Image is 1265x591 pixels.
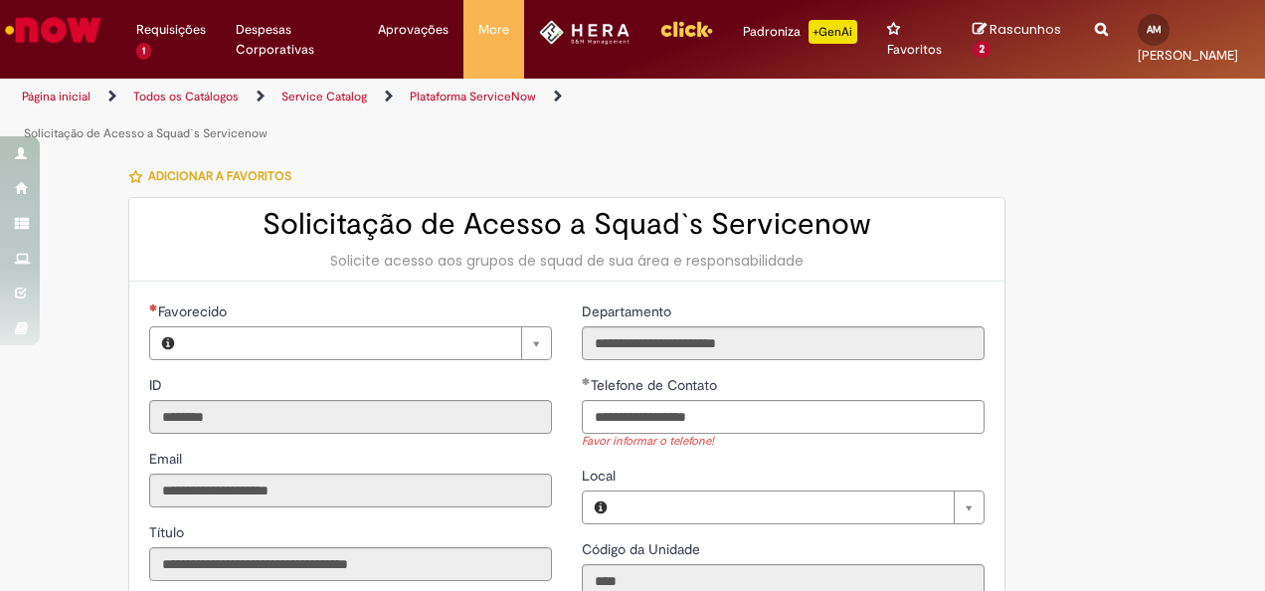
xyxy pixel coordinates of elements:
label: Somente leitura - Email [149,449,186,469]
span: AM [1147,23,1162,36]
a: Plataforma ServiceNow [410,89,536,104]
label: Somente leitura - Código da Unidade [582,539,704,559]
span: Adicionar a Favoritos [148,169,291,185]
div: Solicite acesso aos grupos de squad de sua área e responsabilidade [149,251,985,271]
span: Favoritos [887,40,942,60]
span: 1 [136,43,151,60]
input: Email [149,474,552,507]
input: Título [149,547,552,581]
a: Limpar campo Favorecido [186,327,551,359]
a: Rascunhos [973,21,1065,58]
a: Todos os Catálogos [133,89,239,104]
span: Necessários - Favorecido [158,302,231,320]
span: Requisições [136,20,206,40]
span: [PERSON_NAME] [1138,47,1238,64]
span: Local [582,467,620,485]
div: Favor informar o telefone! [582,434,985,451]
span: Necessários [149,303,158,311]
label: Somente leitura - Departamento [582,301,675,321]
img: ServiceNow [2,10,104,50]
span: Somente leitura - Departamento [582,302,675,320]
span: Somente leitura - Título [149,523,188,541]
a: Service Catalog [281,89,367,104]
span: Aprovações [378,20,449,40]
ul: Trilhas de página [15,79,828,152]
span: Obrigatório Preenchido [582,377,591,385]
h2: Solicitação de Acesso a Squad`s Servicenow [149,208,985,241]
span: Rascunhos [990,20,1061,39]
label: Somente leitura - Título [149,522,188,542]
span: 2 [973,41,991,59]
img: HeraLogo.png [539,20,630,45]
span: More [478,20,509,40]
a: Página inicial [22,89,90,104]
input: ID [149,400,552,434]
button: Adicionar a Favoritos [128,155,302,197]
img: click_logo_yellow_360x200.png [659,14,713,44]
span: Despesas Corporativas [236,20,348,60]
a: Limpar campo Local [619,492,984,523]
button: Local, Visualizar este registro [583,492,619,523]
span: Somente leitura - ID [149,376,166,394]
input: Telefone de Contato [582,400,985,434]
span: Telefone de Contato [591,376,721,394]
div: Padroniza [743,20,857,44]
input: Departamento [582,326,985,360]
span: Somente leitura - Código da Unidade [582,540,704,558]
a: Solicitação de Acesso a Squad`s Servicenow [24,125,268,141]
label: Somente leitura - ID [149,375,166,395]
span: Somente leitura - Email [149,450,186,468]
button: Favorecido, Visualizar este registro [150,327,186,359]
p: +GenAi [809,20,857,44]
